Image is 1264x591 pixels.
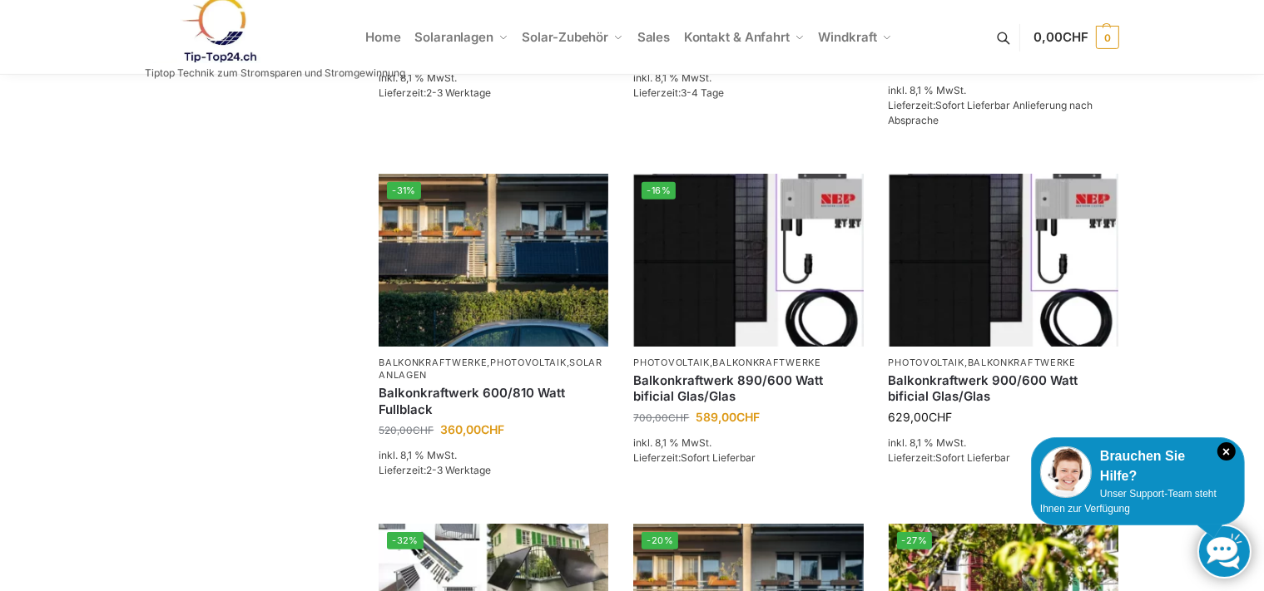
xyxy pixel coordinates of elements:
a: Photovoltaik [633,357,709,368]
span: Solaranlagen [414,29,493,45]
span: Kontakt & Anfahrt [684,29,790,45]
span: Lieferzeit: [633,451,756,464]
a: Solaranlagen [379,357,602,381]
a: Balkonkraftwerk 900/600 Watt bificial Glas/Glas [889,372,1118,405]
bdi: 629,00 [889,410,953,424]
span: Lieferzeit: [379,464,491,476]
bdi: 520,00 [379,424,434,436]
span: Sofort Lieferbar Anlieferung nach Absprache [889,99,1093,126]
p: inkl. 8,1 % MwSt. [379,71,608,86]
span: CHF [481,422,504,436]
img: Bificiales Hochleistungsmodul [633,174,863,346]
a: Balkonkraftwerke [379,357,487,368]
p: , [633,357,863,369]
img: Customer service [1040,446,1092,498]
span: 2-3 Werktage [426,464,491,476]
p: , , [379,357,608,382]
span: CHF [929,410,953,424]
div: Brauchen Sie Hilfe? [1040,446,1236,486]
img: Bificiales Hochleistungsmodul [889,174,1118,346]
a: 0,00CHF 0 [1034,12,1118,62]
span: Lieferzeit: [633,86,724,99]
a: Balkonkraftwerk 600/810 Watt Fullblack [379,385,608,417]
span: Unser Support-Team steht Ihnen zur Verfügung [1040,488,1217,515]
p: inkl. 8,1 % MwSt. [379,448,608,463]
bdi: 589,00 [696,410,760,424]
a: Balkonkraftwerke [713,357,821,368]
span: Lieferzeit: [889,99,1093,126]
a: Photovoltaik [490,357,566,368]
span: 0 [1096,26,1119,49]
a: -16%Bificiales Hochleistungsmodul [633,174,863,346]
a: Balkonkraftwerke [968,357,1076,368]
bdi: 360,00 [440,422,504,436]
span: Windkraft [819,29,877,45]
a: -31%2 Balkonkraftwerke [379,174,608,346]
p: inkl. 8,1 % MwSt. [889,436,1118,451]
span: CHF [736,410,760,424]
span: CHF [1063,29,1088,45]
p: inkl. 8,1 % MwSt. [889,83,1118,98]
span: CHF [413,424,434,436]
span: Lieferzeit: [889,451,1011,464]
span: 2-3 Werktage [426,86,491,99]
span: CHF [668,411,689,424]
span: Lieferzeit: [379,86,491,99]
a: Balkonkraftwerk 890/600 Watt bificial Glas/Glas [633,372,863,405]
span: Sofort Lieferbar [936,451,1011,464]
p: inkl. 8,1 % MwSt. [633,71,863,86]
img: 2 Balkonkraftwerke [379,174,608,346]
p: Tiptop Technik zum Stromsparen und Stromgewinnung [146,68,406,78]
span: Sales [637,29,671,45]
bdi: 700,00 [633,411,689,424]
span: Solar-Zubehör [523,29,609,45]
a: Photovoltaik [889,357,964,368]
i: Schließen [1217,442,1236,460]
p: , [889,357,1118,369]
p: inkl. 8,1 % MwSt. [633,436,863,451]
span: 0,00 [1034,29,1088,45]
span: Sofort Lieferbar [681,451,756,464]
span: 3-4 Tage [681,86,724,99]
